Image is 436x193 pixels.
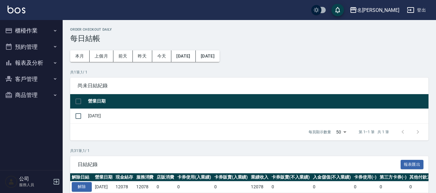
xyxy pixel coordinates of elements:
[249,173,270,181] th: 業績收入
[404,4,428,16] button: 登出
[401,161,424,167] a: 報表匯出
[93,181,114,193] td: [DATE]
[334,124,349,140] div: 50
[72,182,92,192] button: 解除
[309,129,331,135] p: 每頁顯示數量
[135,181,155,193] td: 12078
[176,173,213,181] th: 卡券使用(入業績)
[70,69,428,75] p: 共 1 筆, 1 / 1
[3,71,60,87] button: 客戶管理
[311,181,353,193] td: 0
[3,55,60,71] button: 報表及分析
[176,181,213,193] td: 0
[311,173,353,181] th: 入金儲值(不入業績)
[5,175,18,188] img: Person
[3,39,60,55] button: 預約管理
[331,4,344,16] button: save
[155,173,176,181] th: 店販消費
[78,161,401,168] span: 日結紀錄
[352,173,378,181] th: 卡券使用(-)
[213,181,250,193] td: 0
[114,181,135,193] td: 12078
[113,50,133,62] button: 前天
[90,50,113,62] button: 上個月
[357,6,399,14] div: 名[PERSON_NAME]
[401,160,424,170] button: 報表匯出
[359,129,389,135] p: 第 1–1 筆 共 1 筆
[78,83,421,89] span: 尚未日結紀錄
[70,50,90,62] button: 本月
[3,23,60,39] button: 櫃檯作業
[152,50,172,62] button: 今天
[270,181,311,193] td: 0
[352,181,378,193] td: 0
[70,28,428,32] h2: Order checkout daily
[270,173,311,181] th: 卡券販賣(不入業績)
[70,148,428,154] p: 共 31 筆, 1 / 1
[347,4,402,17] button: 名[PERSON_NAME]
[86,94,428,109] th: 營業日期
[19,176,51,182] h5: 公司
[213,173,250,181] th: 卡券販賣(入業績)
[19,182,51,188] p: 服務人員
[70,34,428,43] h3: 每日結帳
[196,50,220,62] button: [DATE]
[378,181,408,193] td: 0
[378,173,408,181] th: 第三方卡券(-)
[133,50,152,62] button: 昨天
[155,181,176,193] td: 0
[135,173,155,181] th: 服務消費
[3,87,60,103] button: 商品管理
[171,50,195,62] button: [DATE]
[70,173,93,181] th: 解除日結
[8,6,25,13] img: Logo
[86,109,428,123] td: [DATE]
[114,173,135,181] th: 現金結存
[93,173,114,181] th: 營業日期
[249,181,270,193] td: 12078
